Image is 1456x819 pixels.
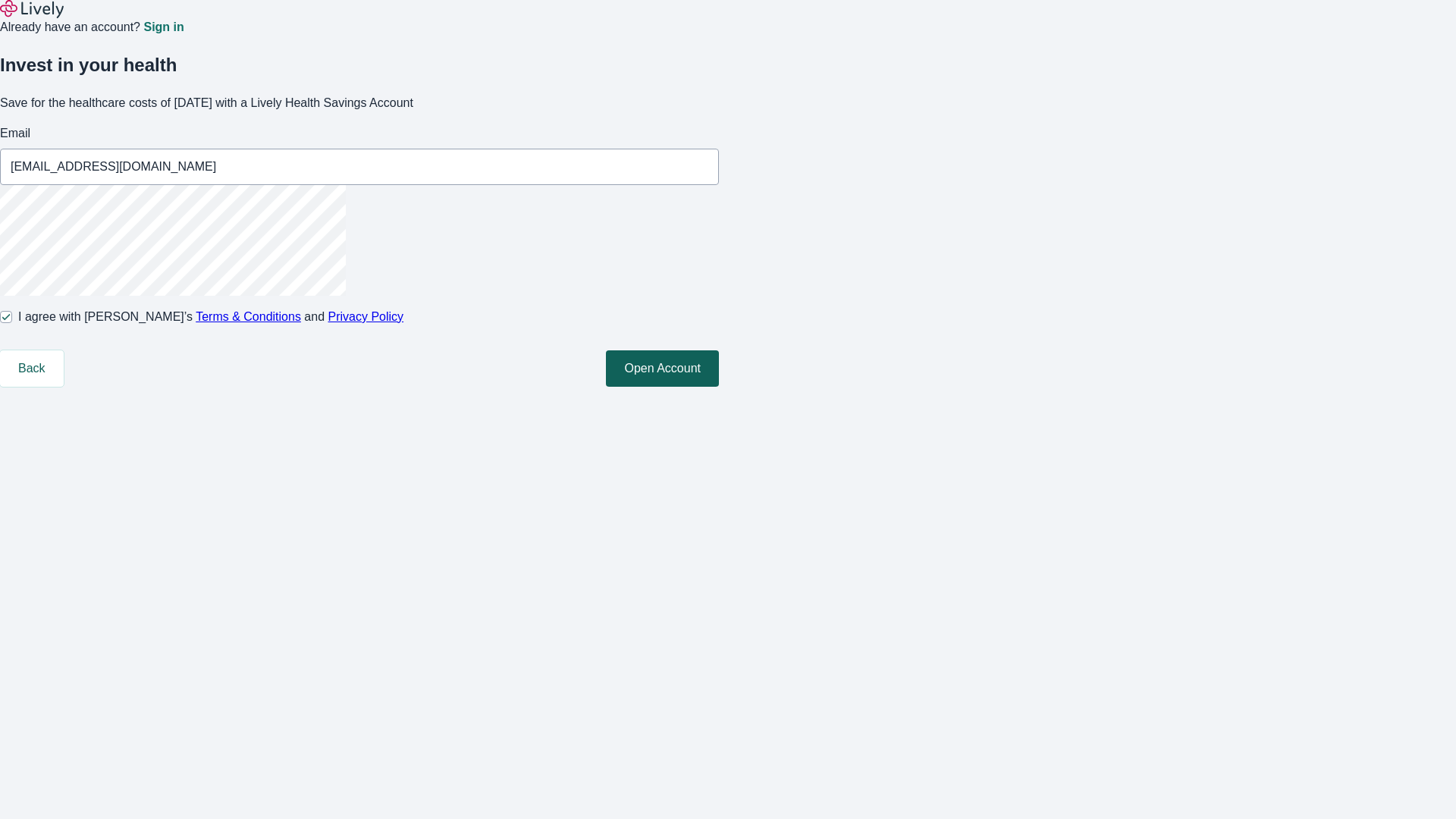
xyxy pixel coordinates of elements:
[328,310,404,323] a: Privacy Policy
[18,308,403,326] span: I agree with [PERSON_NAME]’s and
[606,350,719,387] button: Open Account
[143,21,184,33] a: Sign in
[196,310,301,323] a: Terms & Conditions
